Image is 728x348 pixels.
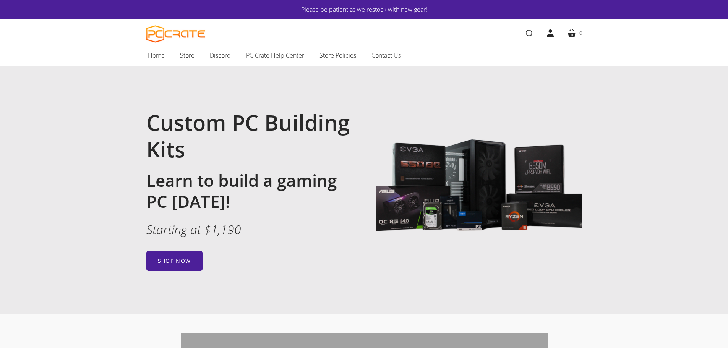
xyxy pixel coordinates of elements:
[210,50,231,60] span: Discord
[371,50,401,60] span: Contact Us
[146,251,203,271] a: Shop now
[146,170,353,212] h2: Learn to build a gaming PC [DATE]!
[146,109,353,162] h1: Custom PC Building Kits
[148,50,165,60] span: Home
[135,47,593,66] nav: Main navigation
[202,47,238,63] a: Discord
[579,29,582,37] span: 0
[238,47,312,63] a: PC Crate Help Center
[312,47,364,63] a: Store Policies
[172,47,202,63] a: Store
[146,221,241,238] em: Starting at $1,190
[319,50,356,60] span: Store Policies
[376,86,582,292] img: Image with gaming PC components including Lian Li 205 Lancool case, MSI B550M motherboard, EVGA 6...
[169,5,559,15] a: Please be patient as we restock with new gear!
[146,25,206,43] a: PC CRATE
[180,50,195,60] span: Store
[561,23,588,44] a: 0
[140,47,172,63] a: Home
[364,47,409,63] a: Contact Us
[246,50,304,60] span: PC Crate Help Center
